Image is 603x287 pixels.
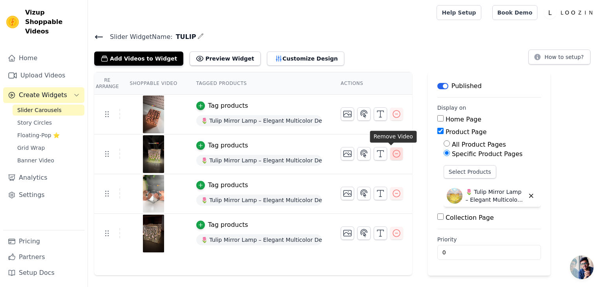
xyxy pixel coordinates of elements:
[447,188,462,204] img: 🌷 Tulip Mirror Lamp – Elegant Multicolor Desk Light
[143,135,164,173] img: vizup-images-abeb.jpg
[446,214,494,221] label: Collection Page
[17,144,45,152] span: Grid Wrap
[437,104,466,112] legend: Display on
[3,265,84,281] a: Setup Docs
[13,130,84,141] a: Floating-Pop ⭐
[13,142,84,153] a: Grid Wrap
[492,5,537,20] a: Book Demo
[524,189,538,202] button: Delete widget
[13,105,84,116] a: Slider Carousels
[3,87,84,103] button: Create Widgets
[187,72,331,95] th: Tagged Products
[13,117,84,128] a: Story Circles
[143,175,164,213] img: vizup-images-e9b9.jpg
[173,32,196,42] span: TULIP
[196,141,248,150] button: Tag products
[547,9,554,17] text: Ｌ
[196,101,248,110] button: Tag products
[528,55,590,63] a: How to setup?
[143,215,164,252] img: vizup-images-1bc3.png
[3,68,84,83] a: Upload Videos
[120,72,186,95] th: Shoppable Video
[437,235,541,243] label: Priority
[208,101,248,110] div: Tag products
[452,141,506,148] label: All Product Pages
[104,32,173,42] span: Slider Widget Name:
[444,165,496,178] button: Select Products
[143,96,164,133] img: vizup-images-435c.png
[3,234,84,249] a: Pricing
[17,156,54,164] span: Banner Video
[437,5,481,20] a: Help Setup
[17,119,52,127] span: Story Circles
[196,220,248,230] button: Tag products
[196,155,322,166] span: 🌷 Tulip Mirror Lamp – Elegant Multicolor Desk Light
[17,106,62,114] span: Slider Carousels
[341,147,354,160] button: Change Thumbnail
[3,187,84,203] a: Settings
[3,50,84,66] a: Home
[3,249,84,265] a: Partners
[556,6,597,20] p: ＬO O ＺＩＮ
[331,72,412,95] th: Actions
[94,72,120,95] th: Re Arrange
[196,180,248,190] button: Tag products
[570,256,594,279] div: Open chat
[197,31,204,42] div: Edit Name
[25,8,81,36] span: Vizup Shoppable Videos
[208,180,248,190] div: Tag products
[94,52,183,66] button: Add Videos to Widget
[528,50,590,64] button: How to setup?
[17,131,60,139] span: Floating-Pop ⭐
[196,195,322,206] span: 🌷 Tulip Mirror Lamp – Elegant Multicolor Desk Light
[451,81,482,91] p: Published
[267,52,344,66] button: Customize Design
[341,107,354,121] button: Change Thumbnail
[190,52,260,66] button: Preview Widget
[452,150,523,158] label: Specific Product Pages
[196,234,322,245] span: 🌷 Tulip Mirror Lamp – Elegant Multicolor Desk Light
[466,188,524,204] p: 🌷 Tulip Mirror Lamp – Elegant Multicolor Desk Light
[196,115,322,126] span: 🌷 Tulip Mirror Lamp – Elegant Multicolor Desk Light
[208,141,248,150] div: Tag products
[19,90,67,100] span: Create Widgets
[446,116,481,123] label: Home Page
[446,128,487,136] label: Product Page
[341,226,354,240] button: Change Thumbnail
[544,6,597,20] button: Ｌ ＬO O ＺＩＮ
[208,220,248,230] div: Tag products
[6,16,19,28] img: Vizup
[13,155,84,166] a: Banner Video
[3,170,84,186] a: Analytics
[341,187,354,200] button: Change Thumbnail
